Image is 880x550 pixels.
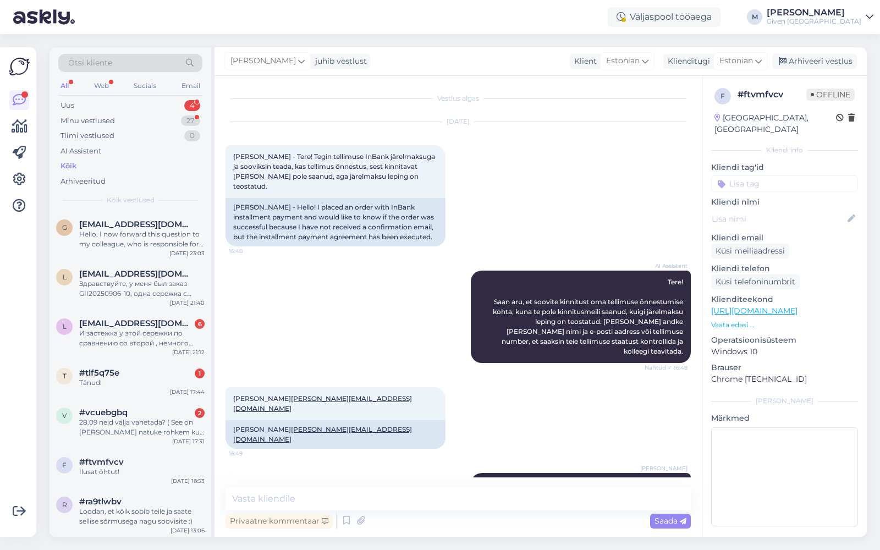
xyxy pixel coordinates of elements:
div: # ftvmfvcv [738,88,806,101]
div: 2 [195,408,205,418]
span: f [721,92,725,100]
div: Väljaspool tööaega [608,7,721,27]
span: Otsi kliente [68,57,112,69]
a: [URL][DOMAIN_NAME] [711,306,798,316]
p: Brauser [711,362,858,373]
p: Märkmed [711,413,858,424]
a: [PERSON_NAME][EMAIL_ADDRESS][DOMAIN_NAME] [233,425,412,443]
div: [DATE] 17:44 [170,388,205,396]
span: AI Assistent [646,262,687,270]
span: lera180692@gmail.com [79,269,194,279]
span: [PERSON_NAME] - Tere! Tegin tellimuse InBank järelmaksuga ja sooviksin teada, kas tellimus õnnest... [233,152,437,190]
div: Vestlus algas [226,94,691,103]
div: [PERSON_NAME] [226,420,446,449]
span: Nähtud ✓ 16:48 [645,364,687,372]
div: 0 [184,130,200,141]
div: Kõik [61,161,76,172]
div: [DATE] 23:03 [169,249,205,257]
span: 16:48 [229,247,270,255]
p: Vaata edasi ... [711,320,858,330]
div: [DATE] 13:06 [170,526,205,535]
p: Operatsioonisüsteem [711,334,858,346]
div: И застежка у этой сережки по сравнению со второй , немного дефектная [79,328,205,348]
div: Email [179,79,202,93]
div: Klienditugi [663,56,710,67]
div: M [747,9,762,25]
span: f [62,461,67,469]
div: 6 [195,319,205,329]
div: Tiimi vestlused [61,130,114,141]
a: [PERSON_NAME]Given [GEOGRAPHIC_DATA] [767,8,873,26]
img: Askly Logo [9,56,30,77]
input: Lisa nimi [712,213,845,225]
div: Loodan, et kõik sobib teile ja saate sellise sõrmusega nagu soovisite :) [79,507,205,526]
p: Kliendi email [711,232,858,244]
p: Kliendi tag'id [711,162,858,173]
div: [DATE] [226,117,691,127]
span: g [62,223,67,232]
span: Kõik vestlused [107,195,155,205]
div: All [58,79,71,93]
span: g.matjuhhinaa@gmail.com [79,219,194,229]
span: t [63,372,67,380]
span: Estonian [606,55,640,67]
div: Privaatne kommentaar [226,514,333,529]
div: 4 [184,100,200,111]
div: Arhiveeritud [61,176,106,187]
div: Kliendi info [711,145,858,155]
span: l [63,273,67,281]
input: Lisa tag [711,175,858,192]
div: Uus [61,100,74,111]
a: [PERSON_NAME][EMAIL_ADDRESS][DOMAIN_NAME] [233,394,412,413]
div: Given [GEOGRAPHIC_DATA] [767,17,861,26]
div: Arhiveeri vestlus [772,54,857,69]
div: Socials [131,79,158,93]
div: [PERSON_NAME] - Hello! I placed an order with InBank installment payment and would like to know i... [226,198,446,246]
div: Küsi telefoninumbrit [711,274,800,289]
div: Tänud! [79,378,205,388]
span: Offline [806,89,855,101]
div: [DATE] 16:53 [171,477,205,485]
span: 16:49 [229,449,270,458]
div: [PERSON_NAME] [711,396,858,406]
p: Windows 10 [711,346,858,358]
span: r [62,501,67,509]
div: [DATE] 21:12 [172,348,205,356]
div: AI Assistent [61,146,101,157]
div: 28.09 neid välja vahetada? ( See on [PERSON_NAME] natuke rohkem kui 14 päeva). [79,417,205,437]
div: [DATE] 17:31 [172,437,205,446]
p: Kliendi nimi [711,196,858,208]
span: l [63,322,67,331]
span: lera180692@gmail.com [79,318,194,328]
p: Klienditeekond [711,294,858,305]
div: Ilusat õhtut! [79,467,205,477]
div: Hello, I now forward this question to my colleague, who is responsible for this. The reply will b... [79,229,205,249]
span: Saada [654,516,686,526]
div: Здравствуйте, у меня был заказ GII20250906-10, одна сережка с браком у нее отсуствует камень и не... [79,279,205,299]
span: #ra9tlwbv [79,497,122,507]
span: #tlf5q75e [79,368,119,378]
div: Küsi meiliaadressi [711,244,789,258]
div: juhib vestlust [311,56,367,67]
div: [DATE] 21:40 [170,299,205,307]
div: Minu vestlused [61,116,115,127]
span: #ftvmfvcv [79,457,124,467]
span: [PERSON_NAME] [640,464,687,472]
div: 27 [181,116,200,127]
span: [PERSON_NAME] [230,55,296,67]
span: [PERSON_NAME] [233,394,412,413]
span: #vcuebgbq [79,408,128,417]
div: 1 [195,369,205,378]
div: Klient [570,56,597,67]
p: Kliendi telefon [711,263,858,274]
div: [GEOGRAPHIC_DATA], [GEOGRAPHIC_DATA] [714,112,836,135]
div: Web [92,79,111,93]
p: Chrome [TECHNICAL_ID] [711,373,858,385]
div: [PERSON_NAME] [767,8,861,17]
span: Estonian [719,55,753,67]
span: v [62,411,67,420]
